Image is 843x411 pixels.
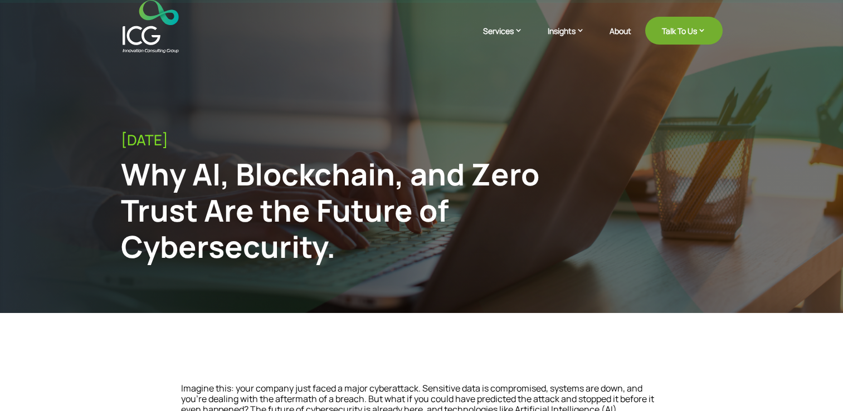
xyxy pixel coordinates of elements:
[548,25,596,53] a: Insights
[645,17,723,45] a: Talk To Us
[787,358,843,411] iframe: Chat Widget
[483,25,534,53] a: Services
[121,156,584,264] div: Why AI, Blockchain, and Zero Trust Are the Future of Cybersecurity.
[610,27,631,53] a: About
[121,131,723,149] div: [DATE]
